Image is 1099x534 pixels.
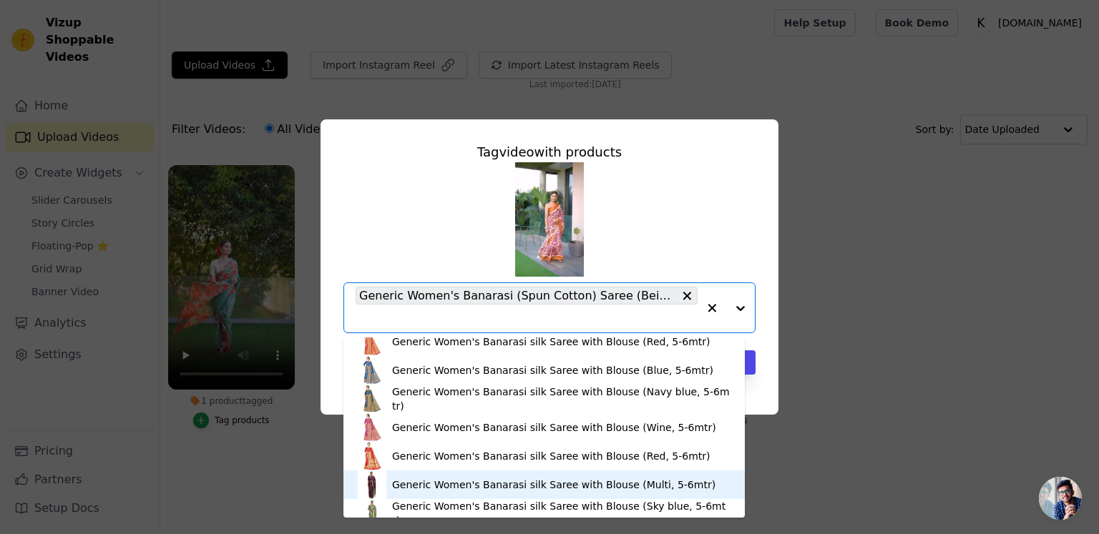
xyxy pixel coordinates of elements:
[515,162,584,277] img: tn-498d17998ec843b0a9fb8174322eb679.png
[392,449,710,463] div: Generic Women's Banarasi silk Saree with Blouse (Red, 5-6mtr)
[358,413,386,442] img: product thumbnail
[392,420,716,435] div: Generic Women's Banarasi silk Saree with Blouse (Wine, 5-6mtr)
[358,470,386,499] img: product thumbnail
[1039,477,1082,520] a: Open chat
[358,327,386,356] img: product thumbnail
[392,385,731,413] div: Generic Women's Banarasi silk Saree with Blouse (Navy blue, 5-6mtr)
[358,385,386,413] img: product thumbnail
[392,499,731,528] div: Generic Women's Banarasi silk Saree with Blouse (Sky blue, 5-6mtr)
[358,442,386,470] img: product thumbnail
[358,356,386,385] img: product thumbnail
[343,142,756,162] div: Tag video with products
[359,287,677,305] span: Generic Women's Banarasi (Spun Cotton) Saree (Beige,5-6 Mtrs)
[392,363,713,377] div: Generic Women's Banarasi silk Saree with Blouse (Blue, 5-6mtr)
[358,499,386,528] img: product thumbnail
[392,478,715,492] div: Generic Women's Banarasi silk Saree with Blouse (Multi, 5-6mtr)
[392,335,710,349] div: Generic Women's Banarasi silk Saree with Blouse (Red, 5-6mtr)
